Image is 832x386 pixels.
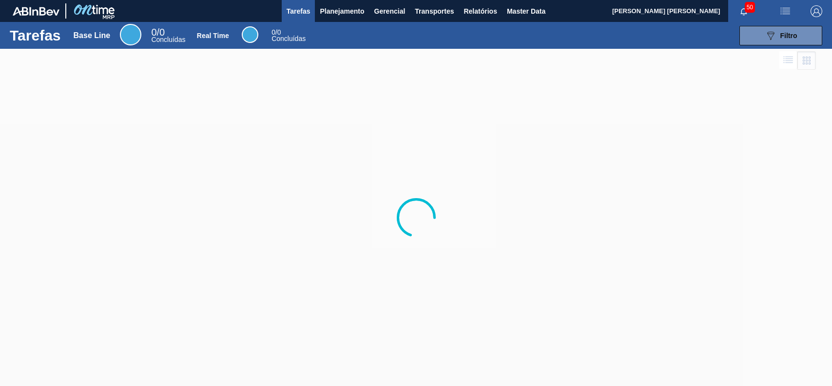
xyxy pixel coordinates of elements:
[242,26,258,43] div: Real Time
[10,30,61,41] h1: Tarefas
[811,5,822,17] img: Logout
[320,5,364,17] span: Planejamento
[74,31,111,40] div: Base Line
[415,5,454,17] span: Transportes
[507,5,545,17] span: Master Data
[197,32,229,40] div: Real Time
[271,28,275,36] span: 0
[780,32,797,40] span: Filtro
[271,29,306,42] div: Real Time
[271,35,306,42] span: Concluídas
[151,27,165,38] span: / 0
[779,5,791,17] img: userActions
[13,7,59,16] img: TNhmsLtSVTkK8tSr43FrP2fwEKptu5GPRR3wAAAABJRU5ErkJggg==
[151,28,185,43] div: Base Line
[120,24,141,45] div: Base Line
[464,5,497,17] span: Relatórios
[151,27,156,38] span: 0
[745,2,755,13] span: 50
[151,36,185,43] span: Concluídas
[271,28,281,36] span: / 0
[739,26,822,45] button: Filtro
[374,5,406,17] span: Gerencial
[287,5,310,17] span: Tarefas
[728,4,759,18] button: Notificações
